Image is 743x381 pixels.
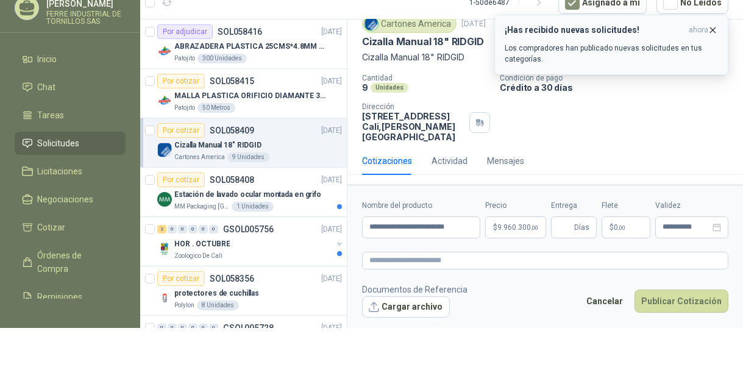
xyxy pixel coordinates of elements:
[15,132,126,155] a: Solicitudes
[362,200,480,212] label: Nombre del producto
[15,160,126,183] a: Licitaciones
[168,324,177,332] div: 0
[157,173,205,187] div: Por cotizar
[157,271,205,286] div: Por cotizar
[551,200,597,212] label: Entrega
[500,82,738,93] p: Crédito a 30 días
[157,123,205,138] div: Por cotizar
[362,74,490,82] p: Cantidad
[174,41,326,52] p: ABRAZADERA PLASTICA 25CMS*4.8MM NEGRA
[38,80,56,94] span: Chat
[157,44,172,59] img: Company Logo
[188,324,197,332] div: 0
[362,102,464,111] p: Dirección
[157,222,344,261] a: 2 0 0 0 0 0 GSOL005756[DATE] Company LogoHOR . OCTUBREZoologico De Cali
[38,290,83,304] span: Remisiones
[362,296,450,318] button: Cargar archivo
[487,154,524,168] div: Mensajes
[15,48,126,71] a: Inicio
[635,290,728,313] button: Publicar Cotización
[157,241,172,256] img: Company Logo
[15,104,126,127] a: Tareas
[157,192,172,207] img: Company Logo
[38,109,65,122] span: Tareas
[178,225,187,233] div: 0
[157,225,166,233] div: 2
[505,43,718,65] p: Los compradores han publicado nuevas solicitudes en tus categorías.
[655,200,728,212] label: Validez
[210,77,254,85] p: SOL058415
[174,189,321,201] p: Estación de lavado ocular montada en grifo
[321,174,342,186] p: [DATE]
[485,216,546,238] p: $9.960.300,00
[321,224,342,235] p: [DATE]
[174,54,195,63] p: Patojito
[38,193,94,206] span: Negociaciones
[197,103,235,113] div: 50 Metros
[362,82,368,93] p: 9
[494,15,728,75] button: ¡Has recibido nuevas solicitudes!ahora Los compradores han publicado nuevas solicitudes en tus ca...
[362,283,467,296] p: Documentos de Referencia
[618,224,625,231] span: ,00
[461,18,486,30] p: [DATE]
[574,217,589,238] span: Días
[227,152,269,162] div: 9 Unidades
[157,143,172,157] img: Company Logo
[174,202,229,212] p: MM Packaging [GEOGRAPHIC_DATA]
[15,285,126,308] a: Remisiones
[210,126,254,135] p: SOL058409
[210,176,254,184] p: SOL058408
[38,137,80,150] span: Solicitudes
[614,224,625,231] span: 0
[602,216,650,238] p: $ 0,00
[174,301,194,310] p: Polylon
[178,324,187,332] div: 0
[580,290,630,313] button: Cancelar
[157,74,205,88] div: Por cotizar
[362,154,412,168] div: Cotizaciones
[321,76,342,87] p: [DATE]
[38,165,83,178] span: Licitaciones
[199,225,208,233] div: 0
[218,27,262,36] p: SOL058416
[362,35,484,48] p: Cizalla Manual 18" RIDGID
[157,93,172,108] img: Company Logo
[321,322,342,334] p: [DATE]
[157,321,344,360] a: 0 0 0 0 0 0 GSOL005728[DATE]
[140,266,347,316] a: Por cotizarSOL058356[DATE] Company Logoprotectores de cuchillasPolylon8 Unidades
[188,225,197,233] div: 0
[46,10,126,25] p: FERRE INDUSTRIAL DE TORNILLOS SAS
[497,224,538,231] span: 9.960.300
[364,17,378,30] img: Company Logo
[505,25,684,35] h3: ¡Has recibido nuevas solicitudes!
[197,301,239,310] div: 8 Unidades
[362,15,457,33] div: Cartones America
[197,54,247,63] div: 300 Unidades
[38,52,57,66] span: Inicio
[174,251,222,261] p: Zoologico De Cali
[15,244,126,280] a: Órdenes de Compra
[15,188,126,211] a: Negociaciones
[321,273,342,285] p: [DATE]
[321,125,342,137] p: [DATE]
[485,200,546,212] label: Precio
[610,224,614,231] span: $
[223,324,274,332] p: GSOL005728
[602,200,650,212] label: Flete
[168,225,177,233] div: 0
[174,140,261,151] p: Cizalla Manual 18" RIDGID
[15,76,126,99] a: Chat
[140,118,347,168] a: Por cotizarSOL058409[DATE] Company LogoCizalla Manual 18" RIDGIDCartones America9 Unidades
[432,154,467,168] div: Actividad
[174,288,259,299] p: protectores de cuchillas
[174,152,225,162] p: Cartones America
[199,324,208,332] div: 0
[223,225,274,233] p: GSOL005756
[232,202,274,212] div: 1 Unidades
[210,274,254,283] p: SOL058356
[140,20,347,69] a: Por adjudicarSOL058416[DATE] Company LogoABRAZADERA PLASTICA 25CMS*4.8MM NEGRAPatojito300 Unidades
[174,238,230,250] p: HOR . OCTUBRE
[15,216,126,239] a: Cotizar
[321,26,342,38] p: [DATE]
[371,83,408,93] div: Unidades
